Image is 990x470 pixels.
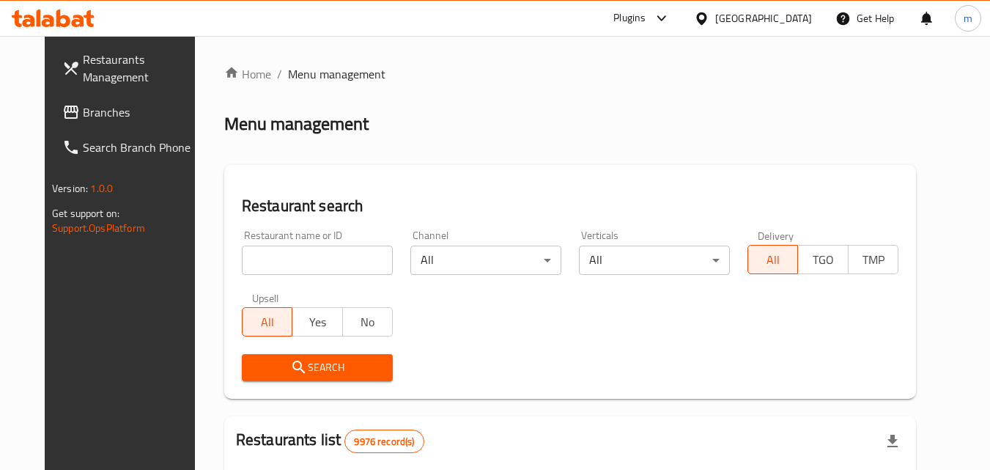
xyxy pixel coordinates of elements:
div: All [410,246,561,275]
span: 9976 record(s) [345,435,423,449]
label: Upsell [252,293,279,303]
button: No [342,307,393,337]
input: Search for restaurant name or ID.. [242,246,393,275]
a: Branches [51,95,210,130]
span: Restaurants Management [83,51,199,86]
span: Get support on: [52,204,119,223]
a: Restaurants Management [51,42,210,95]
label: Delivery [758,230,794,240]
span: Branches [83,103,199,121]
span: 1.0.0 [90,179,113,198]
div: Export file [875,424,910,459]
div: Plugins [613,10,646,27]
span: Search Branch Phone [83,139,199,156]
span: Yes [298,312,336,333]
span: All [754,249,792,271]
button: Yes [292,307,342,337]
span: All [248,312,287,333]
div: Total records count [344,430,424,453]
span: m [964,10,972,26]
span: TGO [804,249,842,271]
button: All [747,245,798,274]
span: Version: [52,179,88,198]
button: Search [242,354,393,381]
span: Search [254,359,381,377]
span: TMP [854,249,893,271]
nav: breadcrumb [224,65,916,83]
span: No [349,312,387,333]
a: Support.OpsPlatform [52,219,145,238]
div: All [579,246,730,275]
div: [GEOGRAPHIC_DATA] [715,10,812,26]
h2: Restaurant search [242,195,898,217]
h2: Menu management [224,112,369,136]
button: TMP [848,245,898,274]
a: Search Branch Phone [51,130,210,165]
a: Home [224,65,271,83]
button: TGO [797,245,848,274]
h2: Restaurants list [236,429,424,453]
span: Menu management [288,65,385,83]
button: All [242,307,292,337]
li: / [277,65,282,83]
